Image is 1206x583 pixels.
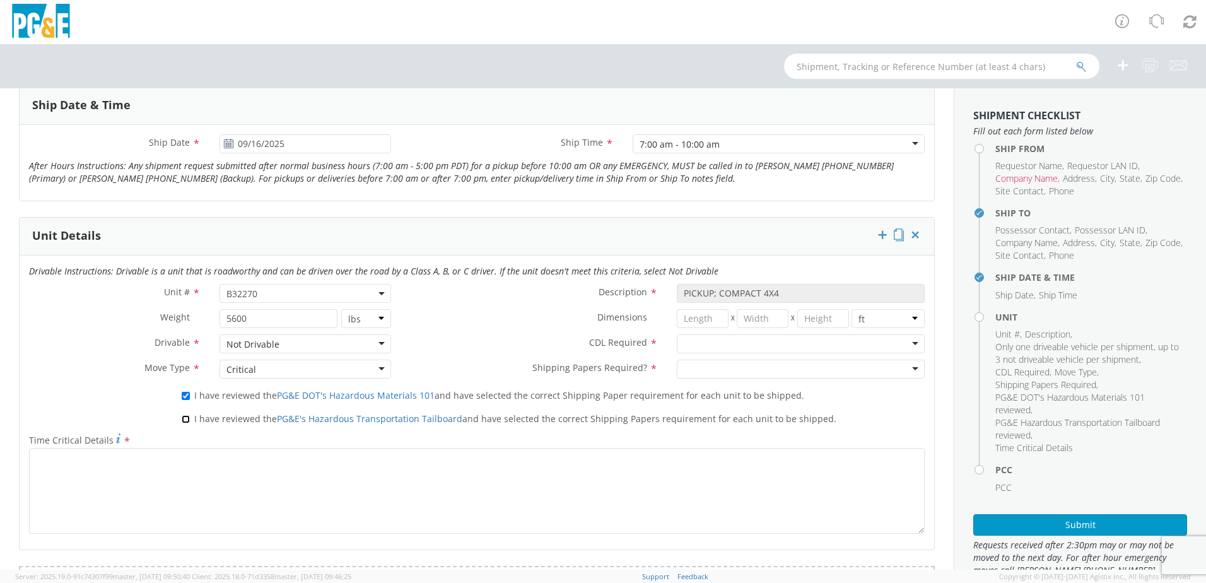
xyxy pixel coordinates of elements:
[1120,172,1142,185] li: ,
[589,336,647,348] span: CDL Required
[277,389,435,401] a: PG&E DOT's Hazardous Materials 101
[784,54,1099,79] input: Shipment, Tracking or Reference Number (at least 4 chars)
[182,415,190,423] input: I have reviewed thePG&E's Hazardous Transportation Tailboardand have selected the correct Shippin...
[1063,172,1095,184] span: Address
[1145,237,1183,249] li: ,
[182,392,190,400] input: I have reviewed thePG&E DOT's Hazardous Materials 101and have selected the correct Shipping Paper...
[29,265,718,277] i: Drivable Instructions: Drivable is a unit that is roadworthy and can be driven over the road by a...
[9,4,73,41] img: pge-logo-06675f144f4cfa6a6814.png
[995,160,1064,172] li: ,
[599,286,647,298] span: Description
[1100,172,1115,184] span: City
[677,572,708,581] a: Feedback
[995,237,1060,249] li: ,
[995,379,1098,391] li: ,
[995,366,1051,379] li: ,
[995,416,1184,442] li: ,
[995,172,1060,185] li: ,
[277,413,462,425] a: PG&E's Hazardous Transportation Tailboard
[737,309,788,328] input: Width
[113,572,190,581] span: master, [DATE] 09:50:40
[561,136,603,148] span: Ship Time
[995,442,1073,454] span: Time Critical Details
[532,362,647,374] span: Shipping Papers Required?
[1120,237,1142,249] li: ,
[995,289,1034,301] span: Ship Date
[164,286,190,298] span: Unit #
[995,416,1160,441] span: PG&E Hazardous Transportation Tailboard reviewed
[973,125,1187,138] span: Fill out each form listed below
[995,273,1187,282] h4: Ship Date & Time
[160,311,190,323] span: Weight
[995,465,1187,474] h4: PCC
[1120,237,1140,249] span: State
[220,284,391,303] span: B32270
[995,144,1187,153] h4: Ship From
[995,328,1020,340] span: Unit #
[1145,237,1181,249] span: Zip Code
[144,362,190,374] span: Move Type
[1025,328,1072,341] li: ,
[995,379,1096,391] span: Shipping Papers Required
[1067,160,1138,172] span: Requestor LAN ID
[274,572,351,581] span: master, [DATE] 09:46:25
[192,572,351,581] span: Client: 2025.18.0-71d3358
[1100,237,1115,249] span: City
[226,363,256,376] div: Critical
[995,366,1050,378] span: CDL Required
[995,249,1044,261] span: Site Contact
[995,249,1046,262] li: ,
[995,224,1070,236] span: Possessor Contact
[1145,172,1181,184] span: Zip Code
[677,309,729,328] input: Length
[995,160,1062,172] span: Requestor Name
[995,328,1022,341] li: ,
[642,572,669,581] a: Support
[194,389,804,401] span: I have reviewed the and have selected the correct Shipping Paper requirement for each unit to be ...
[1039,289,1077,301] span: Ship Time
[226,288,384,300] span: B32270
[1025,328,1070,340] span: Description
[1100,237,1116,249] li: ,
[995,172,1058,184] span: Company Name
[32,99,131,112] h3: Ship Date & Time
[1049,185,1074,197] span: Phone
[995,237,1058,249] span: Company Name
[1055,366,1097,378] span: Move Type
[788,309,797,328] span: X
[995,391,1184,416] li: ,
[194,413,836,425] span: I have reviewed the and have selected the correct Shipping Papers requirement for each unit to be...
[1075,224,1145,236] span: Possessor LAN ID
[995,341,1184,366] li: ,
[973,539,1187,577] span: Requests received after 2:30pm may or may not be moved to the next day. For after hour emergency ...
[995,208,1187,218] h4: Ship To
[995,312,1187,322] h4: Unit
[1120,172,1140,184] span: State
[995,224,1072,237] li: ,
[797,309,849,328] input: Height
[729,309,737,328] span: X
[995,185,1046,197] li: ,
[995,481,1012,493] span: PCC
[1055,366,1099,379] li: ,
[1075,224,1147,237] li: ,
[999,572,1191,582] span: Copyright © [DATE]-[DATE] Agistix Inc., All Rights Reserved
[597,311,647,323] span: Dimensions
[1049,249,1074,261] span: Phone
[995,185,1044,197] span: Site Contact
[995,341,1179,365] span: Only one driveable vehicle per shipment, up to 3 not driveable vehicle per shipment
[973,109,1080,122] strong: Shipment Checklist
[1067,160,1140,172] li: ,
[973,514,1187,536] button: Submit
[29,160,894,184] i: After Hours Instructions: Any shipment request submitted after normal business hours (7:00 am - 5...
[149,136,190,148] span: Ship Date
[1063,172,1097,185] li: ,
[29,434,114,446] span: Time Critical Details
[226,338,279,351] div: Not Drivable
[32,230,101,242] h3: Unit Details
[1145,172,1183,185] li: ,
[640,138,720,151] div: 7:00 am - 10:00 am
[155,336,190,348] span: Drivable
[1063,237,1097,249] li: ,
[1100,172,1116,185] li: ,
